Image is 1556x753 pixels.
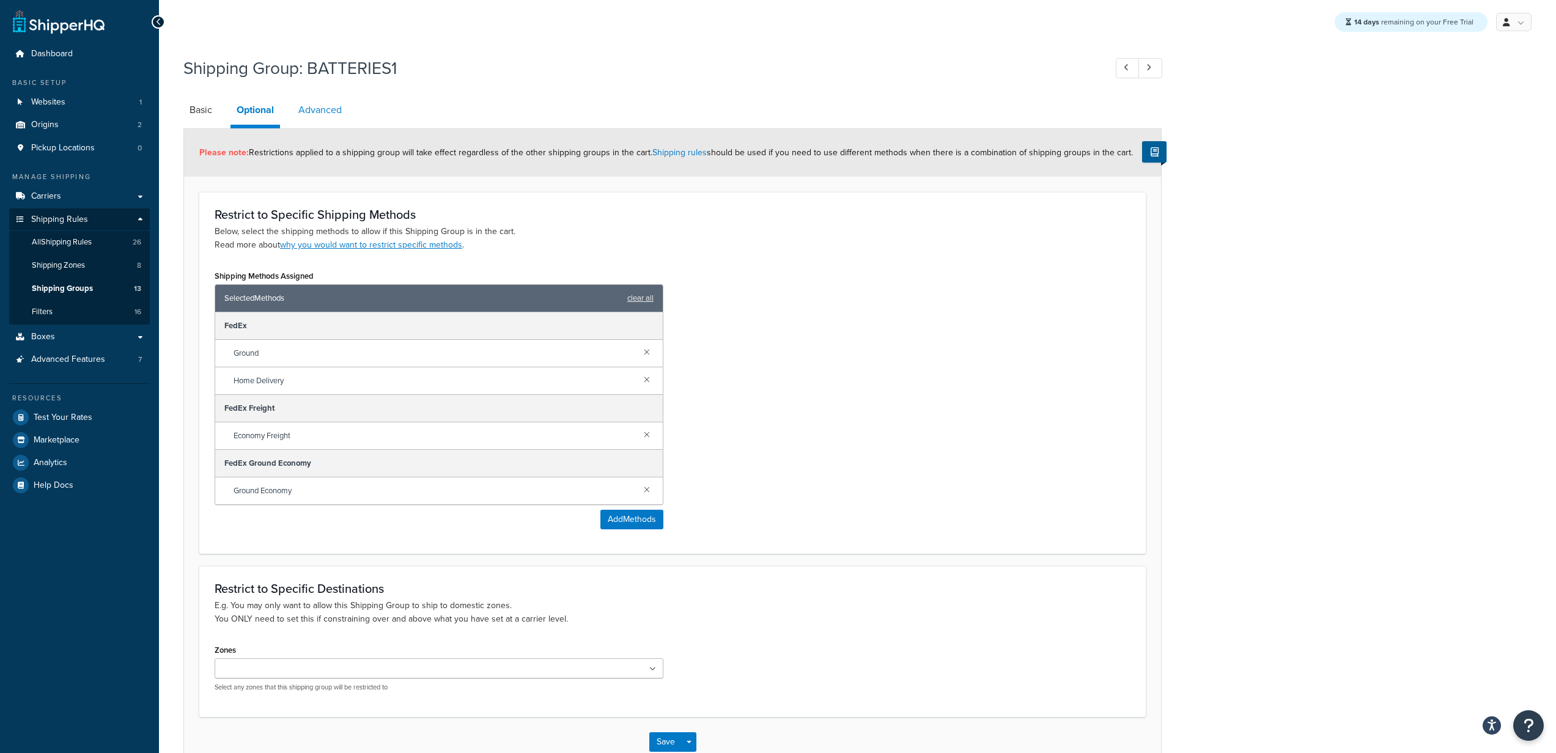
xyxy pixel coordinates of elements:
[31,332,55,342] span: Boxes
[649,732,682,752] button: Save
[32,260,85,271] span: Shipping Zones
[9,172,150,182] div: Manage Shipping
[1142,141,1167,163] button: Show Help Docs
[9,91,150,114] a: Websites1
[215,450,663,477] div: FedEx Ground Economy
[199,146,249,159] strong: Please note:
[234,372,634,389] span: Home Delivery
[133,237,141,248] span: 26
[1354,17,1379,28] strong: 14 days
[137,260,141,271] span: 8
[9,277,150,300] a: Shipping Groups13
[1354,17,1473,28] span: remaining on your Free Trial
[280,238,462,251] a: why you would want to restrict specific methods
[9,137,150,160] a: Pickup Locations0
[9,114,150,136] a: Origins2
[183,56,1093,80] h1: Shipping Group: BATTERIES1
[34,458,67,468] span: Analytics
[9,348,150,371] a: Advanced Features7
[31,120,59,130] span: Origins
[9,231,150,254] a: AllShipping Rules26
[9,326,150,348] a: Boxes
[138,143,142,153] span: 0
[9,43,150,65] a: Dashboard
[9,348,150,371] li: Advanced Features
[215,271,314,281] label: Shipping Methods Assigned
[139,97,142,108] span: 1
[215,225,1130,252] p: Below, select the shipping methods to allow if this Shipping Group is in the cart. Read more about .
[34,480,73,491] span: Help Docs
[215,645,236,655] label: Zones
[9,208,150,231] a: Shipping Rules
[32,284,93,294] span: Shipping Groups
[31,143,95,153] span: Pickup Locations
[215,312,663,340] div: FedEx
[1116,58,1140,78] a: Previous Record
[34,435,79,446] span: Marketplace
[9,91,150,114] li: Websites
[34,413,92,423] span: Test Your Rates
[215,395,663,422] div: FedEx Freight
[9,78,150,88] div: Basic Setup
[31,215,88,225] span: Shipping Rules
[138,120,142,130] span: 2
[32,307,53,317] span: Filters
[31,97,65,108] span: Websites
[138,354,142,365] span: 7
[292,95,348,125] a: Advanced
[31,354,105,365] span: Advanced Features
[215,599,1130,626] p: E.g. You may only want to allow this Shipping Group to ship to domestic zones. You ONLY need to s...
[215,582,1130,595] h3: Restrict to Specific Destinations
[600,510,663,529] button: AddMethods
[234,345,634,362] span: Ground
[9,452,150,474] a: Analytics
[183,95,218,125] a: Basic
[215,683,663,692] p: Select any zones that this shipping group will be restricted to
[224,290,621,307] span: Selected Methods
[234,482,634,499] span: Ground Economy
[9,429,150,451] a: Marketplace
[230,95,280,128] a: Optional
[9,208,150,325] li: Shipping Rules
[9,185,150,208] a: Carriers
[652,146,707,159] a: Shipping rules
[1513,710,1544,741] button: Open Resource Center
[9,301,150,323] li: Filters
[9,301,150,323] a: Filters16
[31,191,61,202] span: Carriers
[9,406,150,428] a: Test Your Rates
[215,208,1130,221] h3: Restrict to Specific Shipping Methods
[9,114,150,136] li: Origins
[234,427,634,444] span: Economy Freight
[9,254,150,277] a: Shipping Zones8
[135,307,141,317] span: 16
[32,237,92,248] span: All Shipping Rules
[199,146,1133,159] span: Restrictions applied to a shipping group will take effect regardless of the other shipping groups...
[9,393,150,403] div: Resources
[9,137,150,160] li: Pickup Locations
[9,254,150,277] li: Shipping Zones
[9,474,150,496] a: Help Docs
[134,284,141,294] span: 13
[31,49,73,59] span: Dashboard
[1138,58,1162,78] a: Next Record
[627,290,654,307] a: clear all
[9,277,150,300] li: Shipping Groups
